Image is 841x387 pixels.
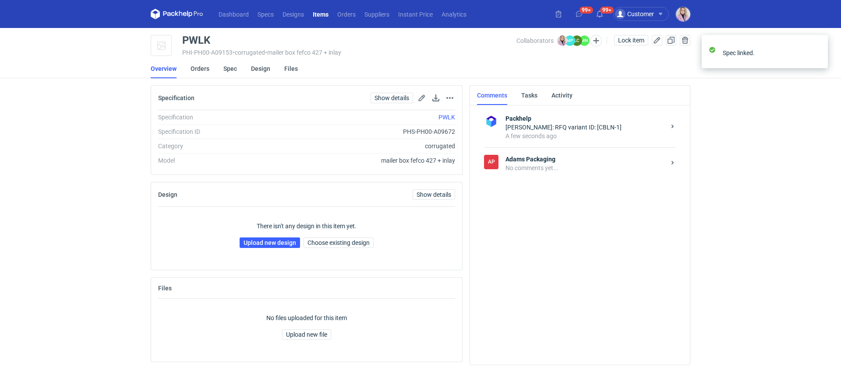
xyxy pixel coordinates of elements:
[505,132,665,140] div: A few seconds ago
[233,49,265,56] span: • corrugated
[815,48,821,57] button: close
[158,127,277,136] div: Specification ID
[445,93,455,103] button: Actions
[278,9,308,19] a: Designs
[666,35,676,45] button: Duplicate Item
[593,7,607,21] button: 99+
[572,35,582,46] figcaption: ŁC
[151,9,203,19] svg: Packhelp Pro
[182,49,516,56] div: PHI-PH00-A09153
[505,123,665,132] div: [PERSON_NAME]: RFQ variant ID: [CBLN-1]
[257,222,357,230] p: There isn't any design in this item yet.
[437,9,471,19] a: Analytics
[266,314,347,322] p: No files uploaded for this item
[417,93,427,103] button: Edit spec
[505,114,665,123] strong: Packhelp
[557,35,568,46] img: Klaudia Wiśniewska
[308,9,333,19] a: Items
[484,114,498,129] img: Packhelp
[438,114,455,121] a: PWLK
[652,35,662,45] button: Edit item
[277,156,455,165] div: mailer box fefco 427 + inlay
[579,35,590,46] figcaption: MN
[240,237,300,248] a: Upload new design
[214,9,253,19] a: Dashboard
[158,142,277,150] div: Category
[618,37,644,43] span: Lock item
[151,59,177,78] a: Overview
[394,9,437,19] a: Instant Price
[223,59,237,78] a: Spec
[484,155,498,169] div: Adams Packaging
[158,113,277,122] div: Specification
[505,155,665,164] strong: Adams Packaging
[614,35,648,45] button: Lock item
[613,7,676,21] button: Customer
[158,94,194,101] h2: Specification
[191,59,209,78] a: Orders
[680,35,690,45] button: Delete item
[505,164,665,172] div: No comments yet...
[615,9,654,19] div: Customer
[286,331,327,338] span: Upload new file
[277,142,455,150] div: corrugated
[516,37,554,44] span: Collaborators
[477,86,507,105] a: Comments
[158,191,177,198] h2: Design
[371,93,413,103] a: Show details
[551,86,572,105] a: Activity
[284,59,298,78] a: Files
[182,35,210,45] div: PWLK
[484,155,498,169] figcaption: AP
[565,35,575,46] figcaption: MP
[251,59,270,78] a: Design
[282,329,331,340] button: Upload new file
[253,9,278,19] a: Specs
[265,49,341,56] span: • mailer box fefco 427 + inlay
[277,127,455,136] div: PHS-PH00-A09672
[360,9,394,19] a: Suppliers
[572,7,586,21] button: 99+
[307,240,370,246] span: Choose existing design
[304,237,374,248] button: Choose existing design
[676,7,690,21] img: Klaudia Wiśniewska
[158,156,277,165] div: Model
[590,35,602,46] button: Edit collaborators
[413,189,455,200] a: Show details
[158,285,172,292] h2: Files
[431,93,441,103] button: Download specification
[333,9,360,19] a: Orders
[521,86,537,105] a: Tasks
[723,49,815,57] div: Spec linked.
